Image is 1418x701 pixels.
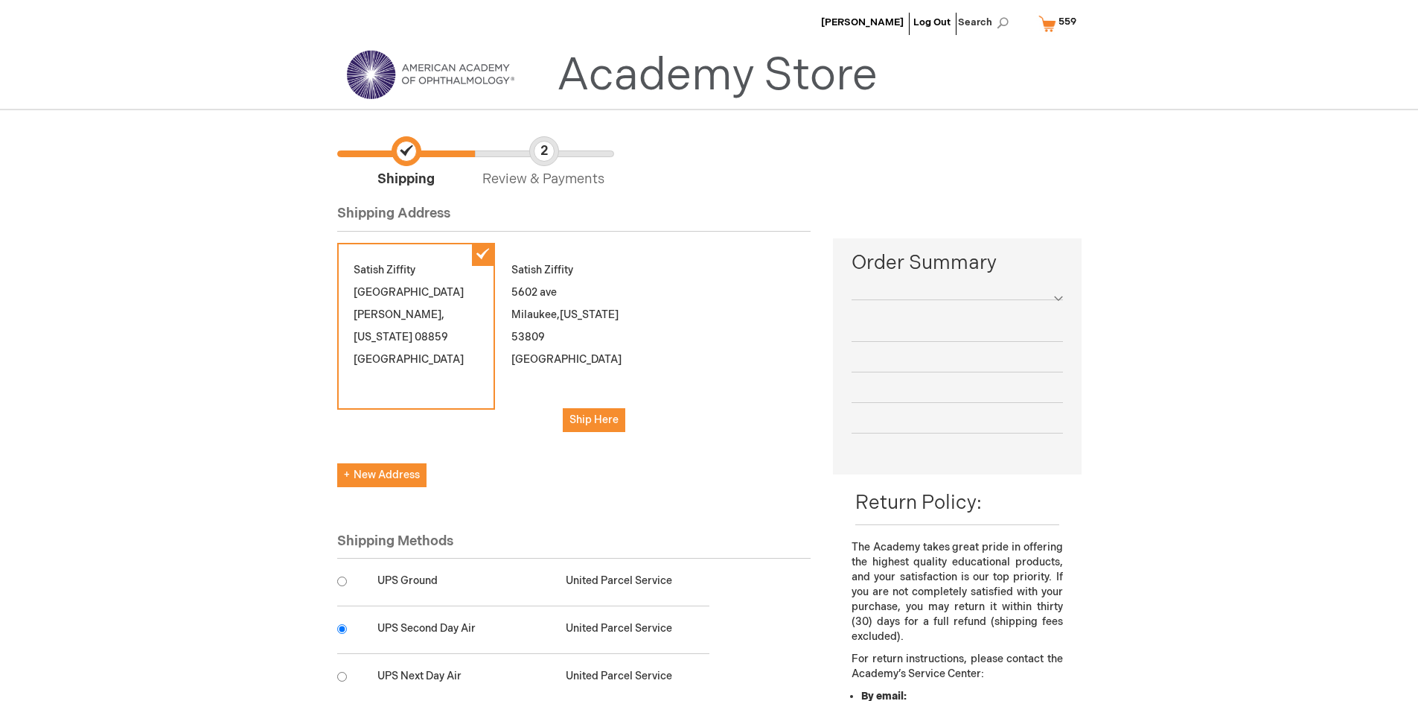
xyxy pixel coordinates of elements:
span: Search [958,7,1015,37]
span: Shipping [337,136,475,189]
p: The Academy takes great pride in offering the highest quality educational products, and your sati... [852,540,1062,644]
span: , [441,308,444,321]
span: [US_STATE] [560,308,619,321]
td: United Parcel Service [558,559,709,606]
a: [PERSON_NAME] [821,16,904,28]
p: For return instructions, please contact the Academy’s Service Center: [852,652,1062,682]
div: Satish Ziffity 5602 ave Milaukee 53809 [GEOGRAPHIC_DATA] [495,243,653,448]
a: 559 [1035,10,1086,37]
span: New Address [344,469,420,481]
td: UPS Ground [370,559,558,606]
span: , [557,308,560,321]
span: Review & Payments [475,136,613,189]
a: Log Out [913,16,951,28]
span: Return Policy: [855,492,982,515]
span: 559 [1058,16,1076,28]
div: Shipping Address [337,204,811,232]
div: Shipping Methods [337,532,811,559]
div: Satish Ziffity [GEOGRAPHIC_DATA] [PERSON_NAME] 08859 [GEOGRAPHIC_DATA] [337,243,495,410]
a: Academy Store [557,49,878,103]
span: Ship Here [569,413,619,426]
span: Order Summary [852,250,1062,285]
span: [US_STATE] [354,331,412,343]
td: United Parcel Service [558,606,709,654]
button: Ship Here [563,408,625,432]
button: New Address [337,463,427,487]
td: UPS Second Day Air [370,606,558,654]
